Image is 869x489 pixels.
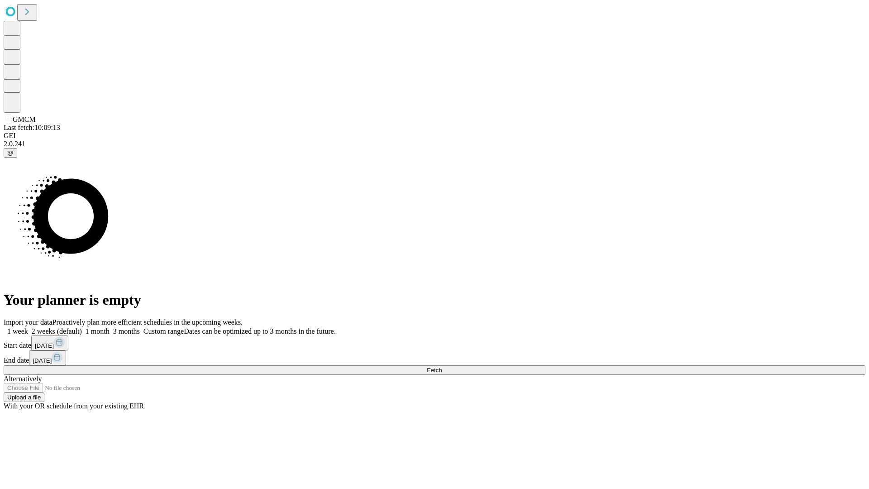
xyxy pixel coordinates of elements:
[4,375,42,383] span: Alternatively
[143,327,184,335] span: Custom range
[4,132,865,140] div: GEI
[31,336,68,350] button: [DATE]
[427,367,442,374] span: Fetch
[86,327,110,335] span: 1 month
[35,342,54,349] span: [DATE]
[4,393,44,402] button: Upload a file
[7,149,14,156] span: @
[113,327,140,335] span: 3 months
[13,115,36,123] span: GMCM
[4,402,144,410] span: With your OR schedule from your existing EHR
[33,357,52,364] span: [DATE]
[4,292,865,308] h1: Your planner is empty
[4,336,865,350] div: Start date
[32,327,82,335] span: 2 weeks (default)
[4,350,865,365] div: End date
[4,124,60,131] span: Last fetch: 10:09:13
[4,140,865,148] div: 2.0.241
[53,318,243,326] span: Proactively plan more efficient schedules in the upcoming weeks.
[7,327,28,335] span: 1 week
[4,365,865,375] button: Fetch
[184,327,335,335] span: Dates can be optimized up to 3 months in the future.
[4,318,53,326] span: Import your data
[29,350,66,365] button: [DATE]
[4,148,17,158] button: @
